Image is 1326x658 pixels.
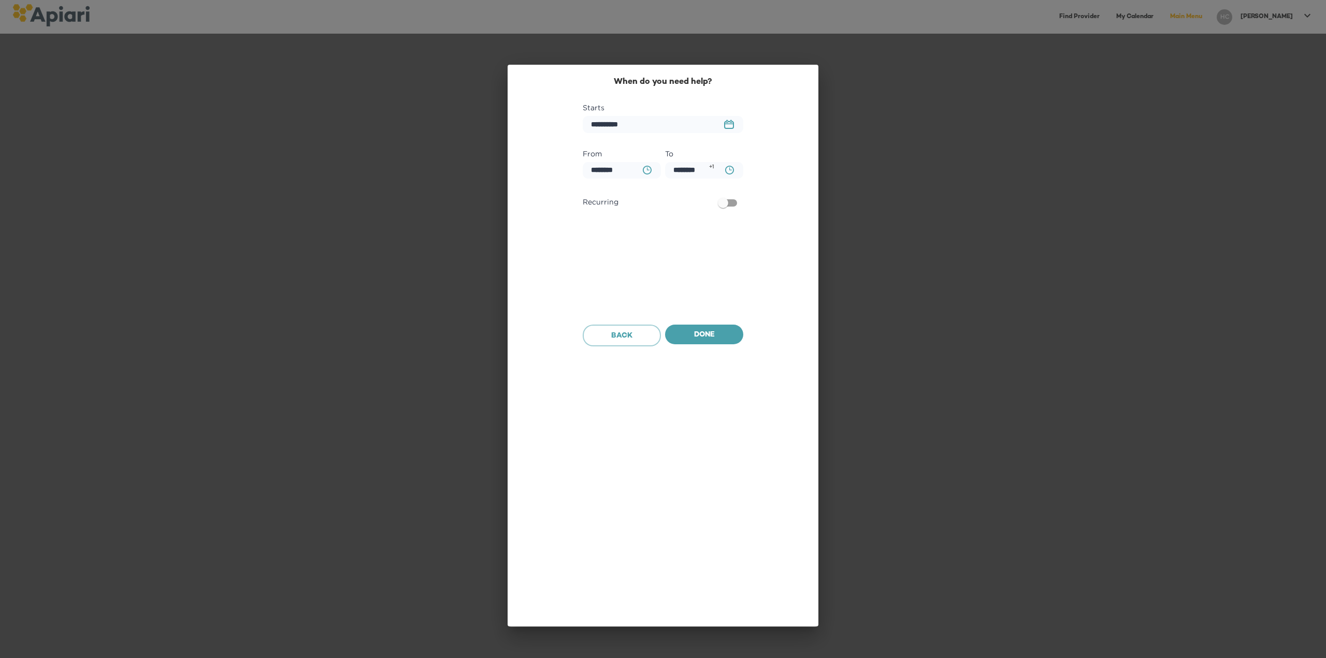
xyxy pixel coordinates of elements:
[583,101,743,114] label: Starts
[665,148,743,160] label: To
[583,325,661,346] button: Back
[592,330,652,343] span: Back
[665,325,743,344] button: Done
[583,196,618,208] span: Recurring
[583,77,743,87] h2: When do you need help?
[673,329,735,342] span: Done
[583,148,661,160] label: From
